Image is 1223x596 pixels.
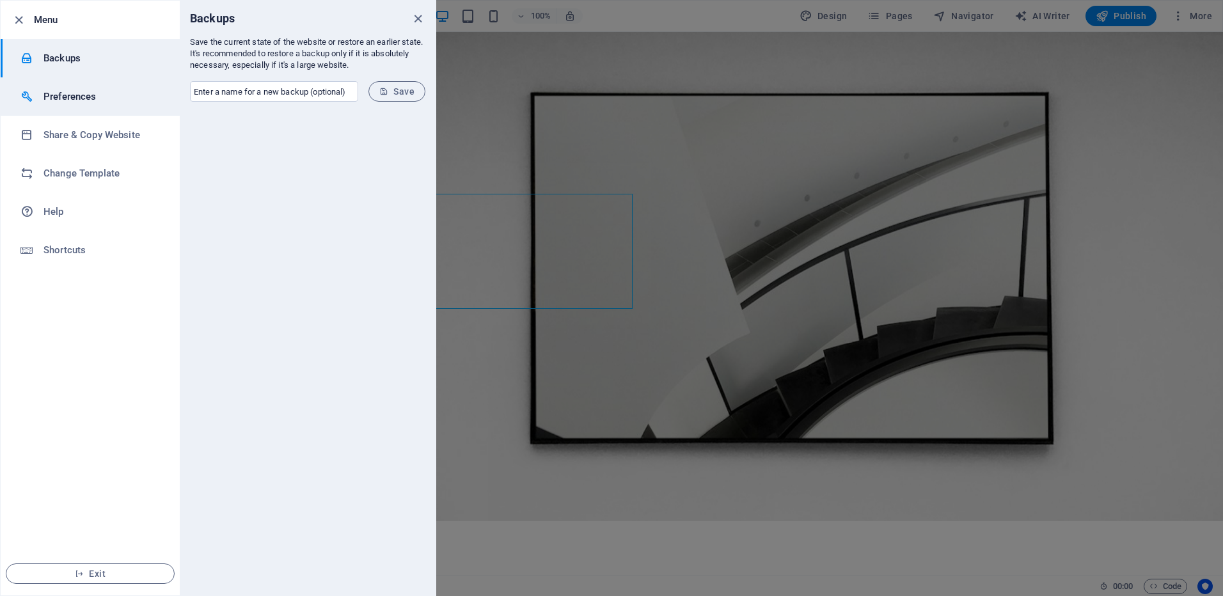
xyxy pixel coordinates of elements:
button: close [410,11,425,26]
h6: Backups [190,11,235,26]
button: Save [368,81,425,102]
h6: Shortcuts [43,242,162,258]
h6: Menu [34,12,170,27]
h6: Backups [43,51,162,66]
p: Save the current state of the website or restore an earlier state. It's recommended to restore a ... [190,36,425,71]
button: Exit [6,563,175,584]
span: Exit [17,569,164,579]
h6: Preferences [43,89,162,104]
h6: Change Template [43,166,162,181]
span: Save [379,86,414,97]
h6: Share & Copy Website [43,127,162,143]
a: Help [1,192,180,231]
h6: Help [43,204,162,219]
input: Enter a name for a new backup (optional) [190,81,358,102]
